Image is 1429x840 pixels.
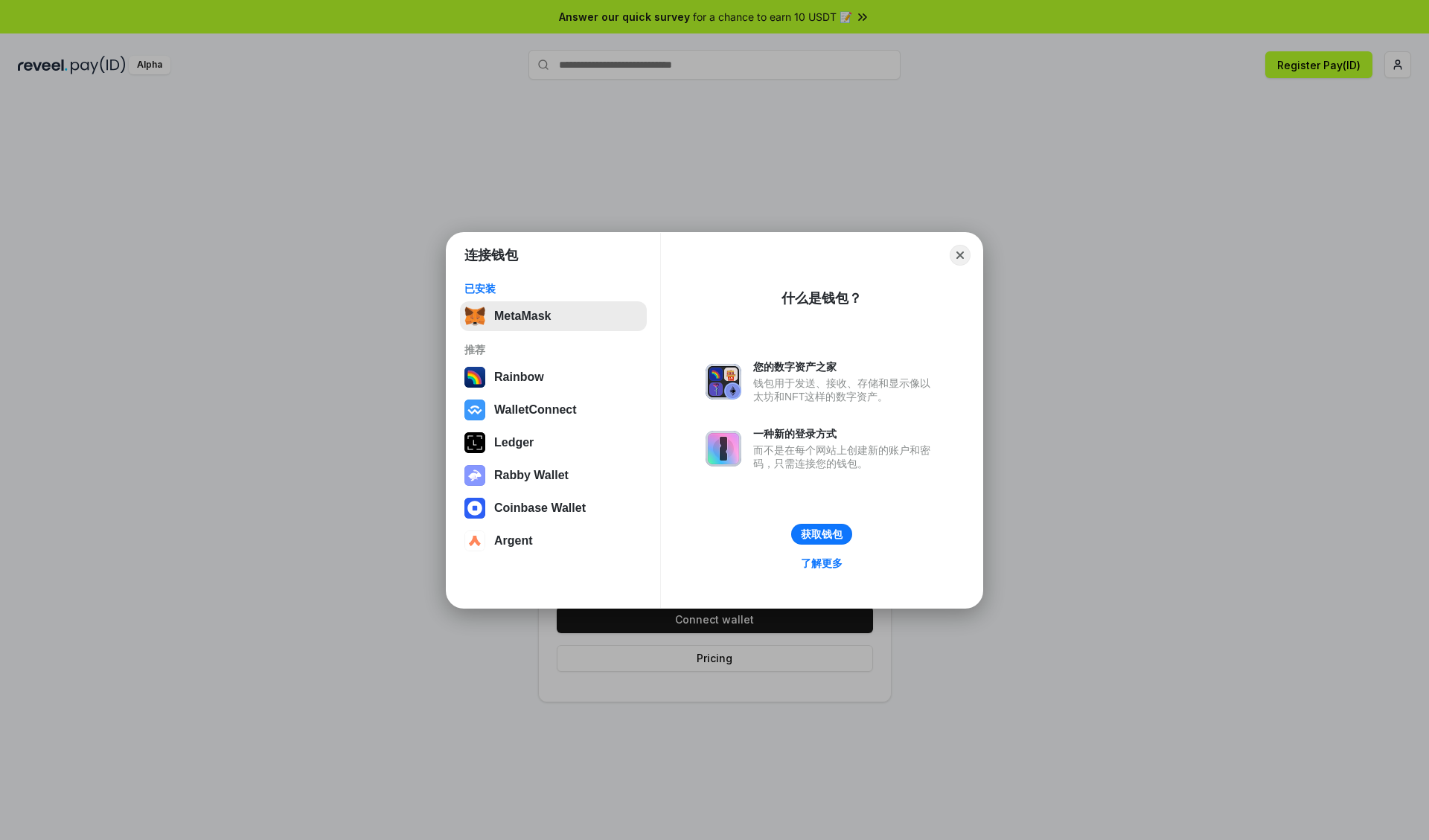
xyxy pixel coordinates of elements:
[494,403,577,417] div: WalletConnect
[460,362,647,392] button: Rainbow
[494,534,533,548] div: Argent
[464,498,485,519] img: svg+xml,%3Csvg%20width%3D%2228%22%20height%3D%2228%22%20viewBox%3D%220%200%2028%2028%22%20fill%3D...
[464,400,485,420] img: svg+xml,%3Csvg%20width%3D%2228%22%20height%3D%2228%22%20viewBox%3D%220%200%2028%2028%22%20fill%3D...
[494,436,534,449] div: Ledger
[753,427,938,440] div: 一种新的登录方式
[464,432,485,453] img: svg+xml,%3Csvg%20xmlns%3D%22http%3A%2F%2Fwww.w3.org%2F2000%2Fsvg%22%20width%3D%2228%22%20height%3...
[781,289,862,307] div: 什么是钱包？
[460,301,647,331] button: MetaMask
[460,461,647,490] button: Rabby Wallet
[494,371,544,384] div: Rainbow
[464,306,485,327] img: svg+xml,%3Csvg%20fill%3D%22none%22%20height%3D%2233%22%20viewBox%3D%220%200%2035%2033%22%20width%...
[464,367,485,388] img: svg+xml,%3Csvg%20width%3D%22120%22%20height%3D%22120%22%20viewBox%3D%220%200%20120%20120%22%20fil...
[464,246,518,264] h1: 连接钱包
[706,431,741,467] img: svg+xml,%3Csvg%20xmlns%3D%22http%3A%2F%2Fwww.w3.org%2F2000%2Fsvg%22%20fill%3D%22none%22%20viewBox...
[494,501,586,515] div: Coinbase Wallet
[460,395,647,425] button: WalletConnect
[792,554,851,573] a: 了解更多
[464,343,642,356] div: 推荐
[950,245,971,266] button: Close
[494,469,569,482] div: Rabby Wallet
[801,557,843,570] div: 了解更多
[460,526,647,556] button: Argent
[753,360,938,373] div: 您的数字资产之家
[801,528,843,541] div: 获取钱包
[753,376,938,403] div: 钱包用于发送、接收、存储和显示像以太坊和NFT这样的数字资产。
[791,524,852,545] button: 获取钱包
[494,310,551,323] div: MetaMask
[464,465,485,486] img: svg+xml,%3Csvg%20xmlns%3D%22http%3A%2F%2Fwww.w3.org%2F2000%2Fsvg%22%20fill%3D%22none%22%20viewBox...
[464,530,485,551] img: svg+xml,%3Csvg%20width%3D%2228%22%20height%3D%2228%22%20viewBox%3D%220%200%2028%2028%22%20fill%3D...
[460,493,647,523] button: Coinbase Wallet
[753,443,938,470] div: 而不是在每个网站上创建新的账户和密码，只需连接您的钱包。
[706,364,741,400] img: svg+xml,%3Csvg%20xmlns%3D%22http%3A%2F%2Fwww.w3.org%2F2000%2Fsvg%22%20fill%3D%22none%22%20viewBox...
[464,282,642,295] div: 已安装
[460,428,647,458] button: Ledger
